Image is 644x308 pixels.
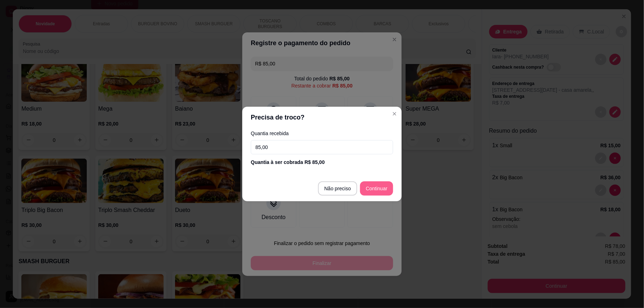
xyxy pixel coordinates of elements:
label: Quantia recebida [251,131,393,136]
button: Não preciso [318,181,358,196]
button: Close [389,108,400,120]
header: Precisa de troco? [242,107,402,128]
button: Continuar [360,181,393,196]
div: Quantia à ser cobrada R$ 85,00 [251,159,393,166]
